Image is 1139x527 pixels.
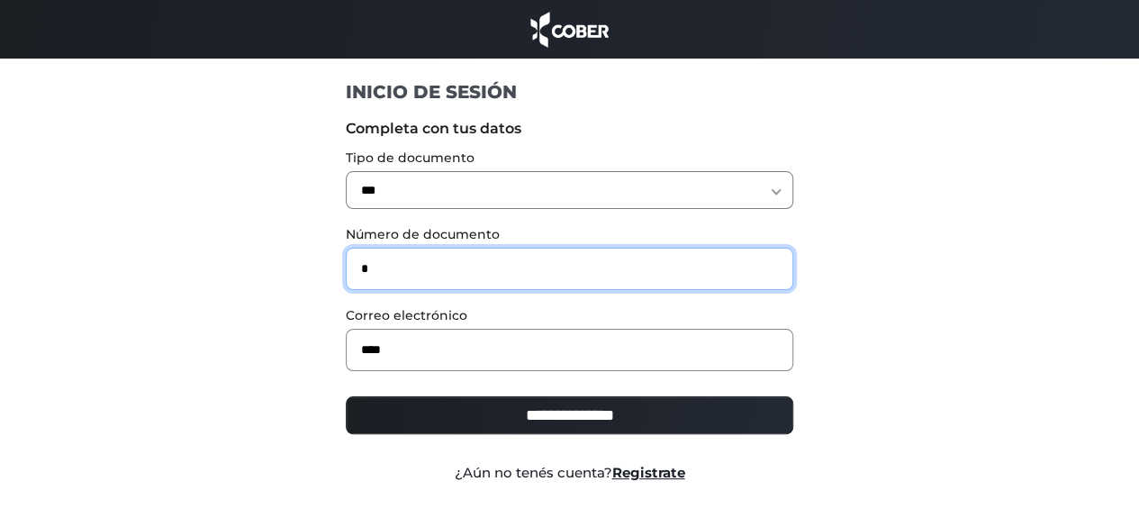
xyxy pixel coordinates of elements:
div: ¿Aún no tenés cuenta? [332,463,807,484]
label: Número de documento [346,225,793,244]
label: Correo electrónico [346,306,793,325]
img: cober_marca.png [526,9,614,50]
label: Tipo de documento [346,149,793,168]
label: Completa con tus datos [346,118,793,140]
a: Registrate [612,464,685,481]
h1: INICIO DE SESIÓN [346,80,793,104]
